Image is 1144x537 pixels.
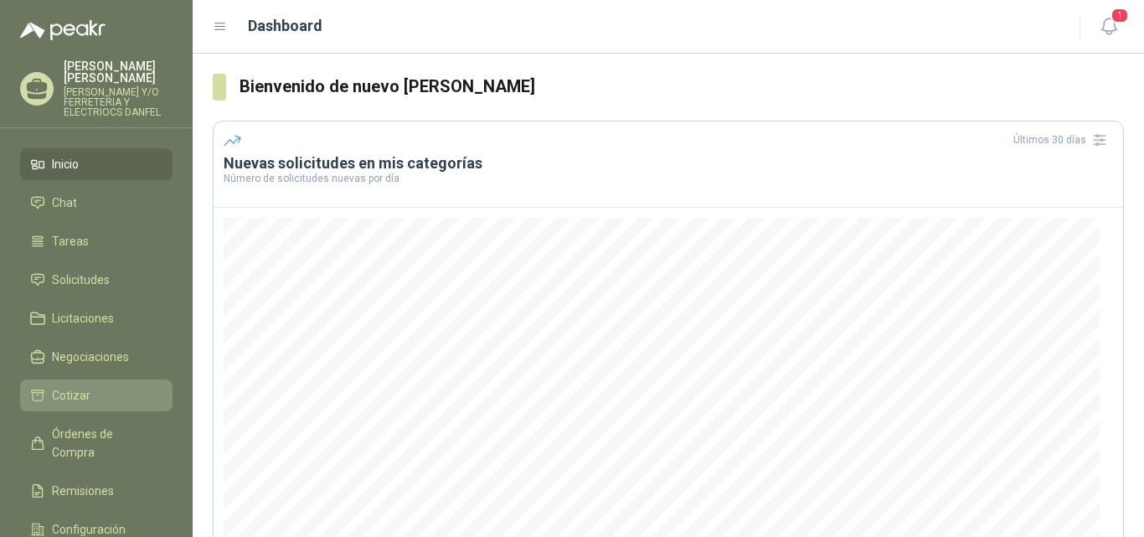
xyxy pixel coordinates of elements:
[20,148,173,180] a: Inicio
[240,74,1124,100] h3: Bienvenido de nuevo [PERSON_NAME]
[224,153,1113,173] h3: Nuevas solicitudes en mis categorías
[52,348,129,366] span: Negociaciones
[52,155,79,173] span: Inicio
[20,475,173,507] a: Remisiones
[20,264,173,296] a: Solicitudes
[52,194,77,212] span: Chat
[52,232,89,250] span: Tareas
[1094,12,1124,42] button: 1
[224,173,1113,183] p: Número de solicitudes nuevas por día
[20,187,173,219] a: Chat
[64,60,173,84] p: [PERSON_NAME] [PERSON_NAME]
[20,380,173,411] a: Cotizar
[20,20,106,40] img: Logo peakr
[52,482,114,500] span: Remisiones
[52,271,110,289] span: Solicitudes
[20,418,173,468] a: Órdenes de Compra
[20,302,173,334] a: Licitaciones
[1111,8,1129,23] span: 1
[52,386,90,405] span: Cotizar
[52,425,157,462] span: Órdenes de Compra
[64,87,173,117] p: [PERSON_NAME] Y/O FERRETERIA Y ELECTRIOCS DANFEL
[52,309,114,328] span: Licitaciones
[20,225,173,257] a: Tareas
[20,341,173,373] a: Negociaciones
[248,14,322,38] h1: Dashboard
[1013,127,1113,153] div: Últimos 30 días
